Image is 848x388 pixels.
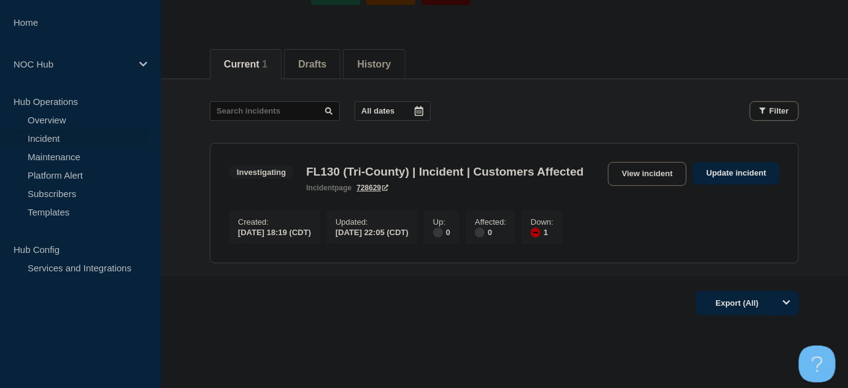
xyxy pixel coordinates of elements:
[336,217,409,227] p: Updated :
[531,228,541,238] div: down
[769,106,789,115] span: Filter
[336,227,409,237] div: [DATE] 22:05 (CDT)
[298,59,326,70] button: Drafts
[475,227,506,238] div: 0
[531,227,553,238] div: 1
[210,101,340,121] input: Search incidents
[355,101,431,121] button: All dates
[306,165,584,179] h3: FL130 (Tri-County) | Incident | Customers Affected
[238,227,311,237] div: [DATE] 18:19 (CDT)
[433,227,450,238] div: 0
[433,217,450,227] p: Up :
[361,106,395,115] p: All dates
[475,217,506,227] p: Affected :
[357,184,388,192] a: 728629
[475,228,485,238] div: disabled
[799,346,836,382] iframe: Help Scout Beacon - Open
[357,59,391,70] button: History
[608,162,687,186] a: View incident
[693,162,780,185] a: Update incident
[774,291,799,316] button: Options
[262,59,268,69] span: 1
[224,59,268,70] button: Current 1
[306,184,334,192] span: incident
[433,228,443,238] div: disabled
[238,217,311,227] p: Created :
[696,291,799,316] button: Export (All)
[750,101,799,121] button: Filter
[229,165,294,179] span: Investigating
[531,217,553,227] p: Down :
[13,59,131,69] p: NOC Hub
[306,184,352,192] p: page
